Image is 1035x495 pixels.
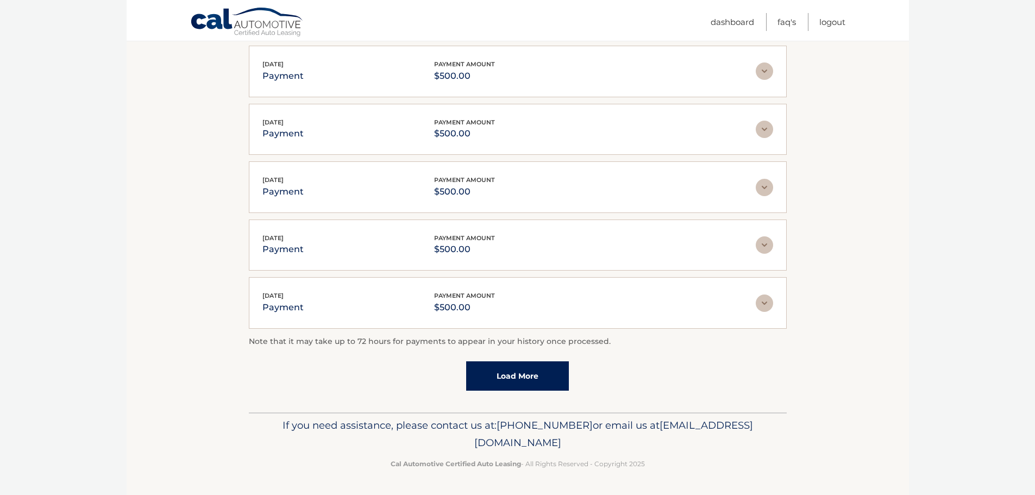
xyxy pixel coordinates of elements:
img: accordion-rest.svg [756,236,773,254]
p: payment [262,184,304,199]
span: payment amount [434,60,495,68]
span: [DATE] [262,60,284,68]
a: Cal Automotive [190,7,304,39]
strong: Cal Automotive Certified Auto Leasing [391,460,521,468]
span: [DATE] [262,118,284,126]
a: Load More [466,361,569,391]
img: accordion-rest.svg [756,179,773,196]
p: $500.00 [434,242,495,257]
a: Dashboard [711,13,754,31]
span: payment amount [434,176,495,184]
span: [DATE] [262,176,284,184]
span: payment amount [434,292,495,299]
span: payment amount [434,234,495,242]
p: If you need assistance, please contact us at: or email us at [256,417,780,452]
img: accordion-rest.svg [756,121,773,138]
a: Logout [819,13,845,31]
p: payment [262,126,304,141]
img: accordion-rest.svg [756,62,773,80]
p: $500.00 [434,300,495,315]
a: FAQ's [777,13,796,31]
p: payment [262,242,304,257]
span: [DATE] [262,234,284,242]
span: [PHONE_NUMBER] [497,419,593,431]
span: payment amount [434,118,495,126]
span: [DATE] [262,292,284,299]
p: $500.00 [434,68,495,84]
p: - All Rights Reserved - Copyright 2025 [256,458,780,469]
p: Note that it may take up to 72 hours for payments to appear in your history once processed. [249,335,787,348]
p: payment [262,300,304,315]
p: payment [262,68,304,84]
img: accordion-rest.svg [756,295,773,312]
p: $500.00 [434,126,495,141]
p: $500.00 [434,184,495,199]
